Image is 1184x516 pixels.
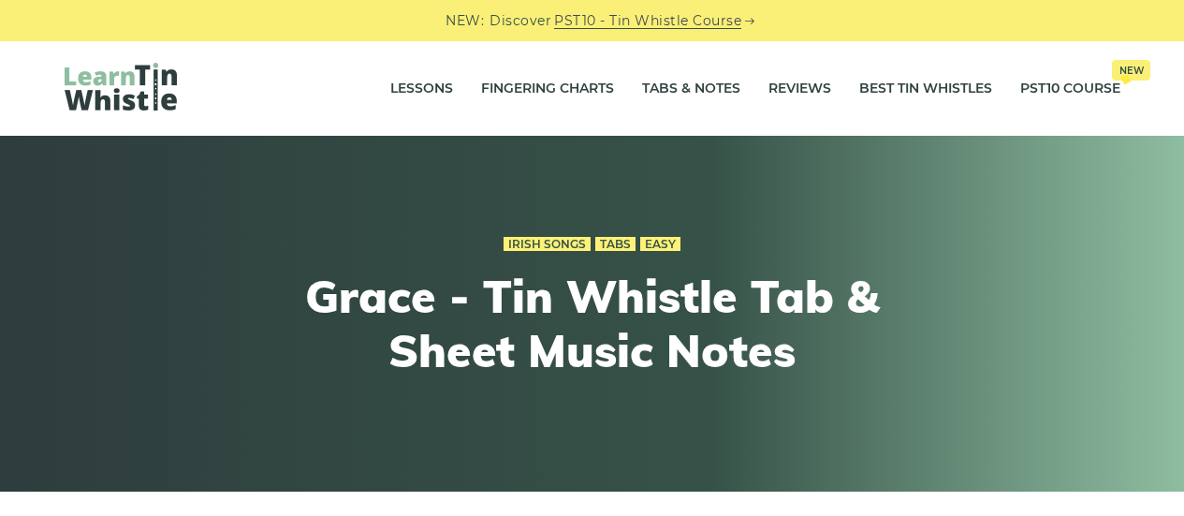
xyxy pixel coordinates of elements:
[1020,66,1120,112] a: PST10 CourseNew
[640,237,680,252] a: Easy
[248,270,937,377] h1: Grace - Tin Whistle Tab & Sheet Music Notes
[859,66,992,112] a: Best Tin Whistles
[595,237,636,252] a: Tabs
[65,63,177,111] img: LearnTinWhistle.com
[390,66,453,112] a: Lessons
[481,66,614,112] a: Fingering Charts
[504,237,591,252] a: Irish Songs
[642,66,740,112] a: Tabs & Notes
[768,66,831,112] a: Reviews
[1112,60,1150,81] span: New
